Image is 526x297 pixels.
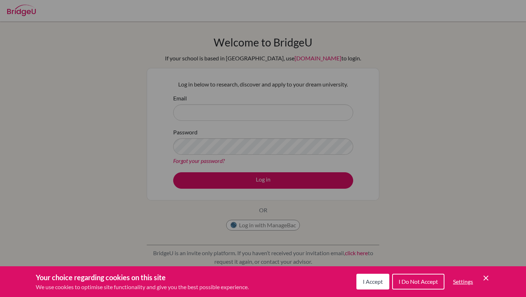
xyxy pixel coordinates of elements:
button: I Do Not Accept [392,274,444,289]
p: We use cookies to optimise site functionality and give you the best possible experience. [36,283,249,291]
span: I Accept [363,278,383,285]
button: Settings [447,274,479,289]
button: I Accept [356,274,389,289]
span: I Do Not Accept [399,278,438,285]
h3: Your choice regarding cookies on this site [36,272,249,283]
button: Save and close [482,274,490,282]
span: Settings [453,278,473,285]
